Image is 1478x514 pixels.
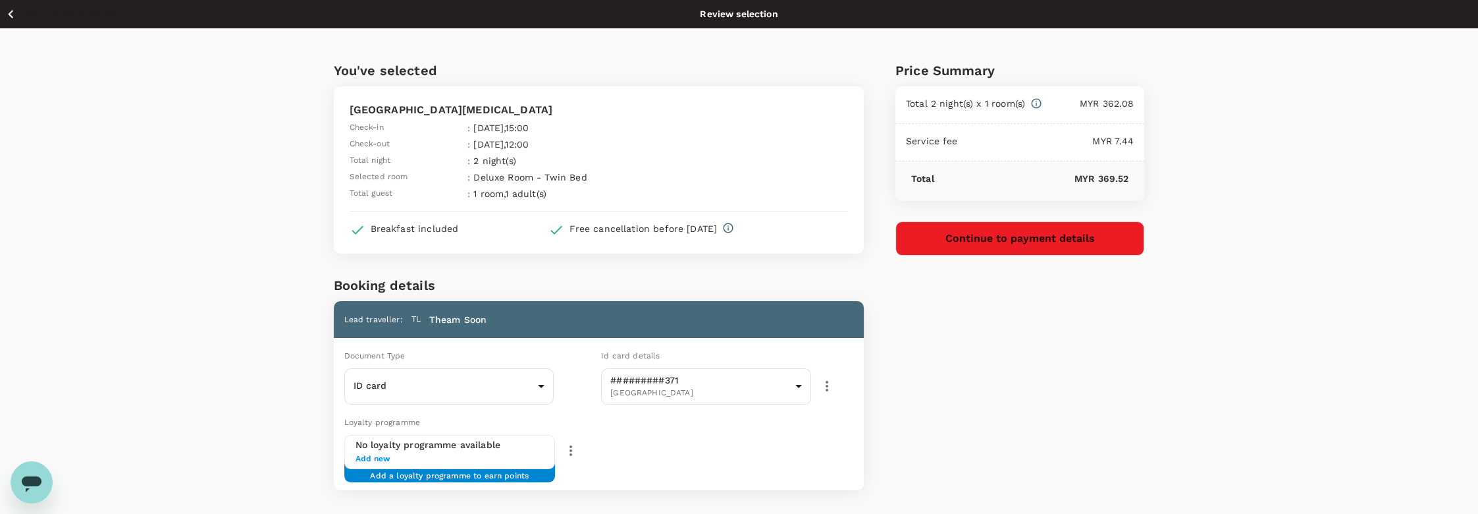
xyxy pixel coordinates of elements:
p: Theam Soon [429,313,487,326]
h6: Booking details [334,275,864,296]
span: : [467,187,470,200]
div: #########371[GEOGRAPHIC_DATA] [601,364,811,409]
span: Add a loyalty programme to earn points [370,470,529,472]
p: 2 night(s) [473,154,695,167]
p: [GEOGRAPHIC_DATA][MEDICAL_DATA] [350,102,848,118]
p: Total 2 night(s) x 1 room(s) [906,97,1025,110]
span: Document Type [344,351,406,360]
h6: You've selected [334,60,864,81]
p: Total [911,172,934,185]
table: simple table [350,118,699,200]
p: 1 room , 1 adult(s) [473,187,695,200]
span: : [467,121,470,134]
span: Loyalty programme [344,418,421,427]
span: Check-out [350,138,390,151]
button: Continue to payment details [895,221,1145,256]
div: Free cancellation before [DATE] [569,222,717,235]
div: Price Summary [895,60,1145,81]
p: MYR 369.52 [934,172,1129,185]
span: Total night [350,154,391,167]
span: [GEOGRAPHIC_DATA] [610,387,790,400]
p: [DATE] , 12:00 [473,138,695,151]
p: #########371 [610,374,787,387]
span: : [467,138,470,151]
div: Breakfast included [371,222,459,235]
p: MYR 7.44 [957,134,1134,148]
span: : [467,171,470,184]
span: Selected room [350,171,408,184]
div: ID card [344,370,554,403]
p: [DATE] , 15:00 [473,121,695,134]
p: Service fee [906,134,958,148]
span: Check-in [350,121,384,134]
p: Deluxe Room - Twin Bed [473,171,695,184]
p: MYR 362.08 [1042,97,1134,110]
p: ID card [354,379,533,392]
span: Id card details [601,351,660,360]
span: Total guest [350,187,393,200]
p: Back to hotel details [24,7,119,21]
div: Review selection [700,7,778,20]
svg: Full refund before 2025-10-20 00:00 Cancelation after 2025-10-20 00:00, cancelation fee of MYR 33... [722,222,734,234]
span: Add new [356,453,544,466]
iframe: Button to launch messaging window [11,461,53,503]
button: Back to hotel details [5,6,119,22]
h6: No loyalty programme available [356,438,544,453]
span: : [467,154,470,167]
span: Lead traveller : [344,315,403,324]
span: TL [411,313,421,326]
